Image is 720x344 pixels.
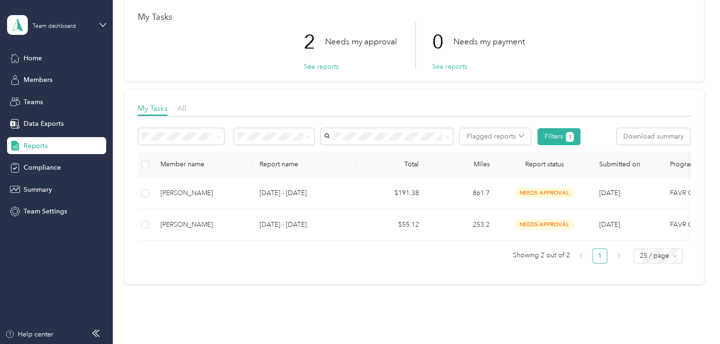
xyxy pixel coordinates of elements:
[566,132,574,142] button: 1
[160,220,244,230] div: [PERSON_NAME]
[667,291,720,344] iframe: Everlance-gr Chat Button Frame
[505,160,584,168] span: Report status
[611,248,626,263] button: right
[363,160,419,168] div: Total
[138,12,691,22] h1: My Tasks
[24,141,48,151] span: Reports
[24,53,42,63] span: Home
[515,219,574,230] span: needs approval
[5,329,53,339] button: Help center
[304,22,325,62] p: 2
[160,188,244,198] div: [PERSON_NAME]
[616,253,621,259] span: right
[617,128,690,145] button: Download summary
[24,185,52,195] span: Summary
[24,75,52,85] span: Members
[24,119,64,129] span: Data Exports
[138,104,167,113] span: My Tasks
[252,152,356,178] th: Report name
[593,249,607,263] a: 1
[599,189,620,197] span: [DATE]
[427,178,497,209] td: 861.7
[24,97,43,107] span: Teams
[599,221,620,229] span: [DATE]
[153,152,252,178] th: Member name
[177,104,186,113] span: All
[325,36,397,48] p: Needs my approval
[592,248,607,263] li: 1
[611,248,626,263] li: Next Page
[434,160,490,168] div: Miles
[573,248,588,263] li: Previous Page
[634,248,683,263] div: Page Size
[569,133,571,141] span: 1
[24,163,61,172] span: Compliance
[260,188,348,198] p: [DATE] - [DATE]
[427,209,497,241] td: 253.2
[453,36,525,48] p: Needs my payment
[592,152,662,178] th: Submitted on
[515,188,574,198] span: needs approval
[639,249,677,263] span: 25 / page
[260,220,348,230] p: [DATE] - [DATE]
[573,248,588,263] button: left
[160,160,244,168] div: Member name
[304,62,339,72] button: See reports
[578,253,584,259] span: left
[432,22,453,62] p: 0
[432,62,467,72] button: See reports
[33,24,76,29] div: Team dashboard
[512,248,569,262] span: Showing 2 out of 2
[24,206,67,216] span: Team Settings
[460,128,531,145] button: Flagged reports
[356,178,427,209] td: $191.38
[537,128,580,145] button: Filters1
[356,209,427,241] td: $55.12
